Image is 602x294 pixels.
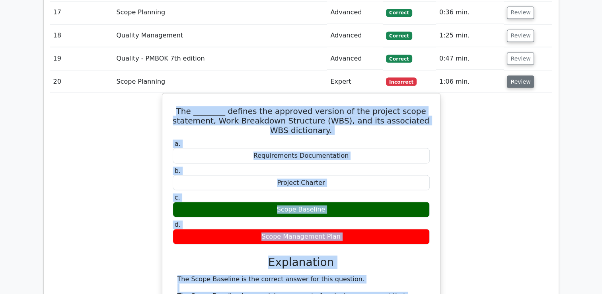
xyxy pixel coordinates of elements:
[113,47,327,70] td: Quality - PMBOK 7th edition
[113,24,327,47] td: Quality Management
[173,229,430,244] div: Scope Management Plan
[327,70,383,93] td: Expert
[507,29,534,42] button: Review
[436,70,504,93] td: 1:06 min.
[172,106,431,135] h5: The ________ defines the approved version of the project scope statement, Work Breakdown Structur...
[175,193,180,201] span: c.
[173,175,430,190] div: Project Charter
[50,47,113,70] td: 19
[175,167,181,174] span: b.
[113,70,327,93] td: Scope Planning
[327,24,383,47] td: Advanced
[50,70,113,93] td: 20
[173,202,430,217] div: Scope Baseline
[436,1,504,24] td: 0:36 min.
[50,1,113,24] td: 17
[327,47,383,70] td: Advanced
[436,24,504,47] td: 1:25 min.
[507,75,534,88] button: Review
[386,77,417,85] span: Incorrect
[507,52,534,65] button: Review
[327,1,383,24] td: Advanced
[386,9,412,17] span: Correct
[113,1,327,24] td: Scope Planning
[177,255,425,269] h3: Explanation
[507,6,534,19] button: Review
[386,31,412,39] span: Correct
[436,47,504,70] td: 0:47 min.
[386,55,412,63] span: Correct
[50,24,113,47] td: 18
[175,220,181,228] span: d.
[173,148,430,163] div: Requirements Documentation
[175,139,181,147] span: a.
